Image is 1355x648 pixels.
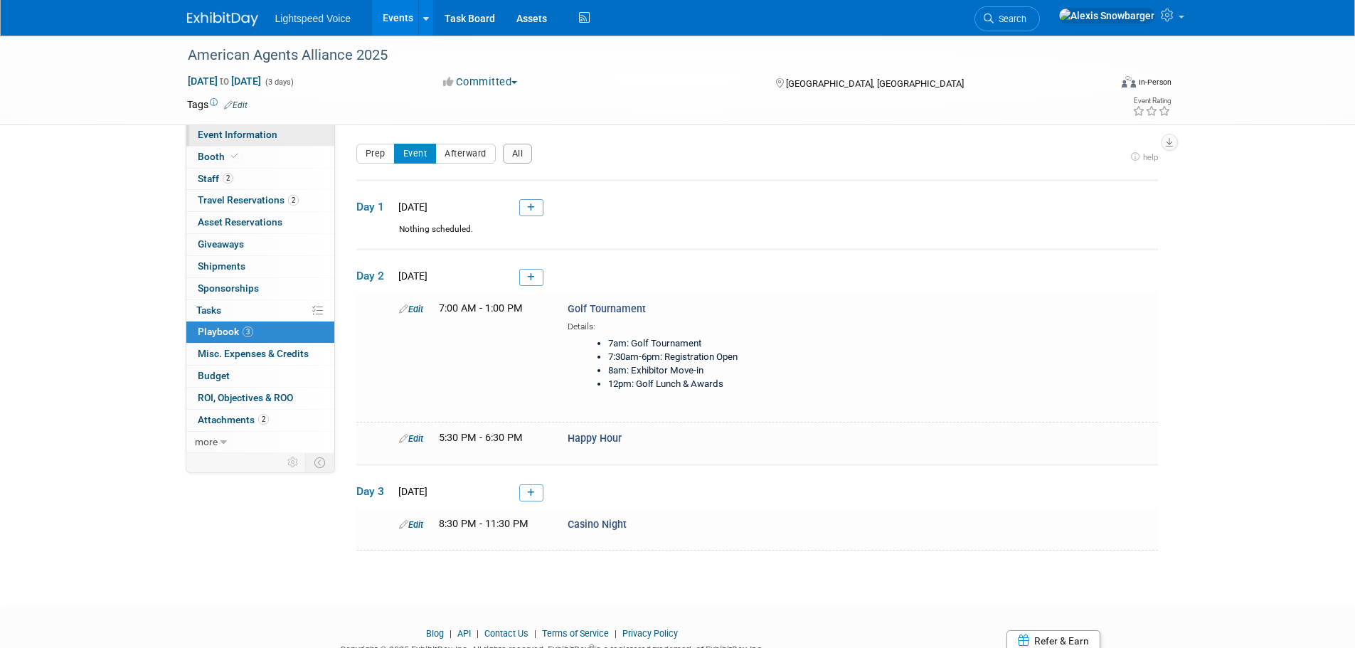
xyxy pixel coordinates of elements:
span: Staff [198,173,233,184]
span: Booth [198,151,241,162]
div: In-Person [1138,77,1171,87]
span: 3 [243,326,253,337]
a: Search [974,6,1040,31]
span: | [531,628,540,639]
a: Edit [399,304,423,314]
a: Sponsorships [186,278,334,299]
span: Happy Hour [568,432,622,445]
img: Format-Inperson.png [1122,76,1136,87]
span: Day 3 [356,484,392,499]
a: Shipments [186,256,334,277]
a: Booth [186,147,334,168]
span: Shipments [198,260,245,272]
i: Booth reservation complete [231,152,238,160]
span: [DATE] [394,201,427,213]
li: 12pm: Golf Lunch & Awards [608,378,926,391]
span: [DATE] [394,486,427,497]
span: Casino Night [568,519,627,531]
span: Day 2 [356,268,392,284]
span: Asset Reservations [198,216,282,228]
span: 2 [288,195,299,206]
button: All [503,144,533,164]
span: Day 1 [356,199,392,215]
span: [DATE] [394,270,427,282]
span: Budget [198,370,230,381]
span: Giveaways [198,238,244,250]
span: 5:30 PM - 6:30 PM [439,432,523,444]
li: 7:30am-6pm: Registration Open [608,351,926,364]
a: Misc. Expenses & Credits [186,344,334,365]
a: Terms of Service [542,628,609,639]
span: Misc. Expenses & Credits [198,348,309,359]
a: Event Information [186,124,334,146]
span: help [1143,152,1158,162]
a: API [457,628,471,639]
td: Toggle Event Tabs [305,453,334,472]
li: 7am: Golf Tournament [608,337,926,351]
span: more [195,436,218,447]
div: Event Format [1026,74,1172,95]
span: Tasks [196,304,221,316]
a: Privacy Policy [622,628,678,639]
button: Afterward [435,144,496,164]
span: Playbook [198,326,253,337]
button: Committed [438,75,523,90]
a: Staff2 [186,169,334,190]
a: Budget [186,366,334,387]
span: Search [994,14,1026,24]
span: | [473,628,482,639]
a: more [186,432,334,453]
span: Lightspeed Voice [275,13,351,24]
span: | [446,628,455,639]
a: Giveaways [186,234,334,255]
a: Playbook3 [186,322,334,343]
a: Edit [399,519,423,530]
span: Sponsorships [198,282,259,294]
span: Golf Tournament [568,303,646,315]
button: Prep [356,144,395,164]
span: [DATE] [DATE] [187,75,262,87]
span: 8:30 PM - 11:30 PM [439,518,528,530]
a: Contact Us [484,628,528,639]
span: 2 [258,414,269,425]
span: Travel Reservations [198,194,299,206]
span: to [218,75,231,87]
div: Event Rating [1132,97,1171,105]
span: 7:00 AM - 1:00 PM [439,302,523,314]
span: | [611,628,620,639]
a: Edit [399,433,423,444]
li: 8am: Exhibitor Move-in [608,364,926,378]
span: ROI, Objectives & ROO [198,392,293,403]
a: Asset Reservations [186,212,334,233]
a: Tasks [186,300,334,322]
span: Attachments [198,414,269,425]
button: Event [394,144,437,164]
span: [GEOGRAPHIC_DATA], [GEOGRAPHIC_DATA] [786,78,964,89]
img: Alexis Snowbarger [1058,8,1155,23]
div: Nothing scheduled. [356,223,1158,248]
div: Details: [568,317,933,333]
a: Edit [224,100,248,110]
td: Personalize Event Tab Strip [281,453,306,472]
a: Travel Reservations2 [186,190,334,211]
span: Event Information [198,129,277,140]
img: ExhibitDay [187,12,258,26]
span: (3 days) [264,78,294,87]
a: Blog [426,628,444,639]
div: American Agents Alliance 2025 [183,43,1088,68]
span: 2 [223,173,233,184]
a: Attachments2 [186,410,334,431]
td: Tags [187,97,248,112]
a: ROI, Objectives & ROO [186,388,334,409]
